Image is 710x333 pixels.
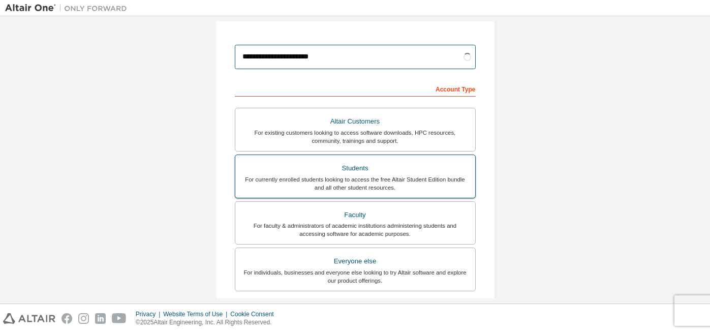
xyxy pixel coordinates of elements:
div: For currently enrolled students looking to access the free Altair Student Edition bundle and all ... [241,175,469,192]
img: facebook.svg [61,313,72,324]
div: Students [241,161,469,175]
div: Faculty [241,208,469,222]
div: Website Terms of Use [163,310,230,318]
div: Account Type [235,80,476,97]
p: © 2025 Altair Engineering, Inc. All Rights Reserved. [136,318,280,327]
div: Everyone else [241,254,469,268]
img: instagram.svg [78,313,89,324]
div: For existing customers looking to access software downloads, HPC resources, community, trainings ... [241,129,469,145]
div: Privacy [136,310,163,318]
div: Altair Customers [241,114,469,129]
img: Altair One [5,3,132,13]
img: linkedin.svg [95,313,106,324]
div: Cookie Consent [230,310,280,318]
img: youtube.svg [112,313,127,324]
img: altair_logo.svg [3,313,55,324]
div: For faculty & administrators of academic institutions administering students and accessing softwa... [241,222,469,238]
div: For individuals, businesses and everyone else looking to try Altair software and explore our prod... [241,268,469,285]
